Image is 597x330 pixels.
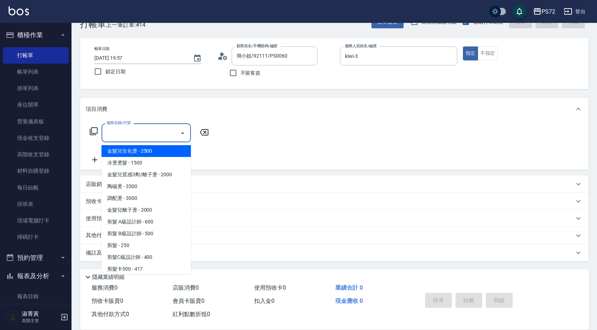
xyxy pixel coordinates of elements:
[3,179,69,196] a: 每日結帳
[80,244,588,261] div: 備註及來源
[94,52,186,64] input: YYYY/MM/DD hh:mm
[241,69,261,77] span: 不留客資
[530,4,558,19] button: PS72
[86,232,152,240] p: 其他付款方式
[92,311,129,317] span: 其他付款方式 0
[22,317,58,324] p: 高階主管
[3,212,69,229] a: 現場電腦打卡
[335,284,363,291] span: 業績合計 0
[3,248,69,267] button: 預約管理
[102,204,191,216] span: 金髮兒離子燙 - 2000
[561,5,588,18] button: 登出
[3,196,69,212] a: 排班表
[237,43,277,49] label: 顧客姓名/手機號碼/編號
[177,127,188,139] button: Close
[86,181,107,188] p: 店販銷售
[3,146,69,163] a: 高階收支登錄
[3,267,69,285] button: 報表及分析
[80,227,588,244] div: 其他付款方式入金可用餘額: 0
[80,210,588,227] div: 使用預收卡
[542,7,555,16] div: PS72
[3,64,69,80] a: 帳單列表
[92,297,123,304] span: 預收卡販賣 0
[102,181,191,192] span: 陶磁燙 - 3500
[92,274,124,281] p: 隱藏業績明細
[3,80,69,97] a: 掛單列表
[173,284,199,291] span: 店販消費 0
[335,297,363,304] span: 現金應收 0
[105,68,125,75] span: 鎖定日期
[3,113,69,130] a: 營業儀表板
[86,249,113,257] p: 備註及來源
[102,169,191,181] span: 金髮兒質感3劑/離子燙 - 2000
[173,311,210,317] span: 紅利點數折抵 0
[80,98,588,120] div: 項目消費
[92,284,118,291] span: 服務消費 0
[80,19,106,29] h3: 打帳單
[512,4,527,19] button: save
[3,163,69,179] a: 材料自購登錄
[3,47,69,64] a: 打帳單
[80,176,588,193] div: 店販銷售
[173,297,204,304] span: 會員卡販賣 0
[254,284,286,291] span: 使用預收卡 0
[102,263,191,275] span: 剪髮卡500 - 417
[102,251,191,263] span: 剪髮C級設計師 - 400
[254,297,275,304] span: 扣入金 0
[86,105,107,113] p: 項目消費
[345,43,376,49] label: 服務人員姓名/編號
[86,198,113,205] p: 預收卡販賣
[102,216,191,228] span: 剪髮 A級設計師 - 600
[9,6,29,15] img: Logo
[6,310,20,324] img: Person
[80,193,588,210] div: 預收卡販賣
[189,50,206,67] button: Choose date, selected date is 2025-09-13
[3,229,69,245] a: 掃碼打卡
[106,20,146,29] span: 上一筆訂單:#14
[478,46,498,60] button: 不指定
[102,157,191,169] span: 冷燙燙髮 - 1500
[102,192,191,204] span: 調配燙 - 3000
[86,215,113,222] p: 使用預收卡
[463,46,478,60] button: 指定
[107,120,130,125] label: 服務名稱/代號
[94,46,109,51] label: 帳單日期
[3,97,69,113] a: 座位開單
[3,288,69,305] a: 報表目錄
[102,145,191,157] span: 金髮兒生化燙 - 2500
[3,26,69,44] button: 櫃檯作業
[102,240,191,251] span: 剪髮 - 250
[3,130,69,146] a: 現金收支登錄
[22,310,58,317] h5: 淑菁黃
[102,228,191,240] span: 剪髮 B級設計師 - 500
